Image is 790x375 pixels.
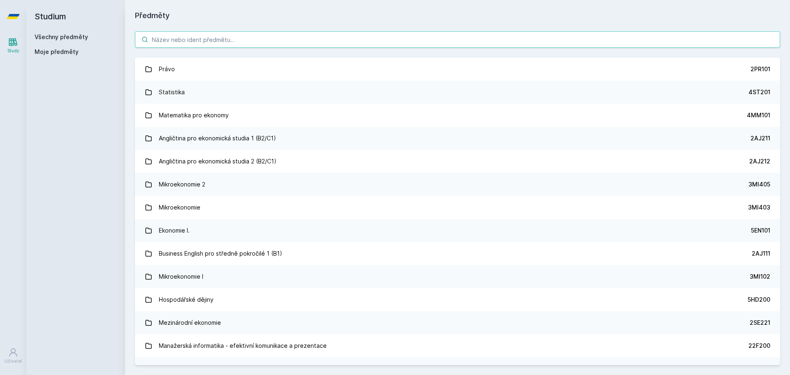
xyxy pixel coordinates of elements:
[159,61,175,77] div: Právo
[2,343,25,368] a: Uživatel
[7,48,19,54] div: Study
[750,134,770,142] div: 2AJ211
[750,365,770,373] div: 1FU201
[752,249,770,258] div: 2AJ111
[159,176,205,193] div: Mikroekonomie 2
[159,314,221,331] div: Mezinárodní ekonomie
[159,338,327,354] div: Manažerská informatika - efektivní komunikace a prezentace
[135,104,780,127] a: Matematika pro ekonomy 4MM101
[748,88,770,96] div: 4ST201
[749,157,770,165] div: 2AJ212
[135,31,780,48] input: Název nebo ident předmětu…
[748,342,770,350] div: 22F200
[159,268,203,285] div: Mikroekonomie I
[135,196,780,219] a: Mikroekonomie 3MI403
[135,334,780,357] a: Manažerská informatika - efektivní komunikace a prezentace 22F200
[2,33,25,58] a: Study
[5,358,22,364] div: Uživatel
[159,291,214,308] div: Hospodářské dějiny
[748,296,770,304] div: 5HD200
[750,65,770,73] div: 2PR101
[748,180,770,189] div: 3MI405
[135,242,780,265] a: Business English pro středně pokročilé 1 (B1) 2AJ111
[750,273,770,281] div: 3MI102
[135,58,780,81] a: Právo 2PR101
[159,199,200,216] div: Mikroekonomie
[135,173,780,196] a: Mikroekonomie 2 3MI405
[159,130,276,147] div: Angličtina pro ekonomická studia 1 (B2/C1)
[159,245,282,262] div: Business English pro středně pokročilé 1 (B1)
[159,107,229,123] div: Matematika pro ekonomy
[159,153,276,170] div: Angličtina pro ekonomická studia 2 (B2/C1)
[135,150,780,173] a: Angličtina pro ekonomická studia 2 (B2/C1) 2AJ212
[35,33,88,40] a: Všechny předměty
[751,226,770,235] div: 5EN101
[35,48,79,56] span: Moje předměty
[135,311,780,334] a: Mezinárodní ekonomie 2SE221
[135,288,780,311] a: Hospodářské dějiny 5HD200
[750,319,770,327] div: 2SE221
[159,222,190,239] div: Ekonomie I.
[747,111,770,119] div: 4MM101
[135,265,780,288] a: Mikroekonomie I 3MI102
[748,203,770,212] div: 3MI403
[135,219,780,242] a: Ekonomie I. 5EN101
[135,10,780,21] h1: Předměty
[159,84,185,100] div: Statistika
[135,81,780,104] a: Statistika 4ST201
[135,127,780,150] a: Angličtina pro ekonomická studia 1 (B2/C1) 2AJ211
